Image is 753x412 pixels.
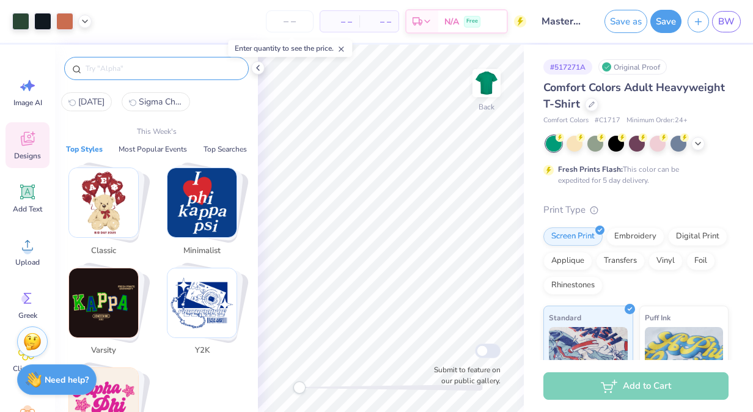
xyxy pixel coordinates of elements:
[78,96,105,108] span: [DATE]
[606,227,664,246] div: Embroidery
[167,268,237,337] img: Y2K
[115,143,191,155] button: Most Popular Events
[200,143,251,155] button: Top Searches
[160,268,252,362] button: Stack Card Button Y2K
[266,10,314,32] input: – –
[558,164,623,174] strong: Fresh Prints Flash:
[61,268,153,362] button: Stack Card Button Varsity
[139,96,183,108] span: Sigma Chi [DATE]
[543,203,729,217] div: Print Type
[532,9,592,34] input: Untitled Design
[61,167,153,262] button: Stack Card Button Classic
[479,101,494,112] div: Back
[69,168,138,237] img: Classic
[427,364,501,386] label: Submit to feature on our public gallery.
[84,245,123,257] span: Classic
[14,151,41,161] span: Designs
[549,311,581,324] span: Standard
[712,11,741,32] a: BW
[293,381,306,394] div: Accessibility label
[543,227,603,246] div: Screen Print
[596,252,645,270] div: Transfers
[598,59,667,75] div: Original Proof
[15,257,40,267] span: Upload
[543,116,589,126] span: Comfort Colors
[645,311,670,324] span: Puff Ink
[69,268,138,337] img: Varsity
[558,164,708,186] div: This color can be expedited for 5 day delivery.
[84,345,123,357] span: Varsity
[466,17,478,26] span: Free
[595,116,620,126] span: # C1717
[626,116,688,126] span: Minimum Order: 24 +
[62,143,106,155] button: Top Styles
[45,374,89,386] strong: Need help?
[604,10,647,33] button: Save as
[718,15,735,29] span: BW
[61,92,112,111] button: Halloween0
[543,59,592,75] div: # 517271A
[167,168,237,237] img: Minimalist
[13,98,42,108] span: Image AI
[549,327,628,388] img: Standard
[18,311,37,320] span: Greek
[182,245,222,257] span: Minimalist
[543,276,603,295] div: Rhinestones
[668,227,727,246] div: Digital Print
[474,71,499,95] img: Back
[160,167,252,262] button: Stack Card Button Minimalist
[543,252,592,270] div: Applique
[182,345,222,357] span: Y2K
[650,10,681,33] button: Save
[444,15,459,28] span: N/A
[645,327,724,388] img: Puff Ink
[686,252,715,270] div: Foil
[7,364,48,383] span: Clipart & logos
[84,62,241,75] input: Try "Alpha"
[648,252,683,270] div: Vinyl
[228,40,352,57] div: Enter quantity to see the price.
[137,126,177,137] p: This Week's
[543,80,725,111] span: Comfort Colors Adult Heavyweight T-Shirt
[13,204,42,214] span: Add Text
[328,15,352,28] span: – –
[122,92,190,111] button: Sigma Chi Halloween1
[367,15,391,28] span: – –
